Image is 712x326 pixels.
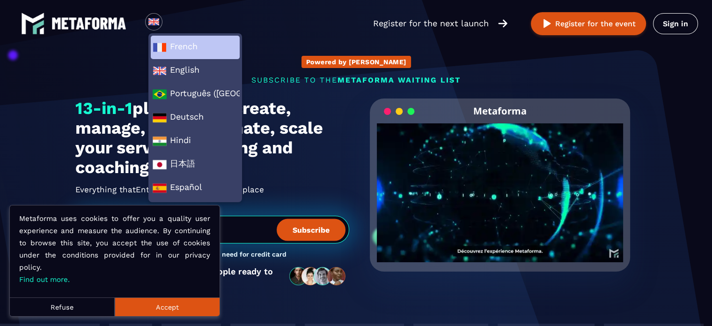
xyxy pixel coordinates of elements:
[384,107,415,116] img: loading
[136,188,192,203] span: Entrepreneurs
[306,58,406,66] p: Powered by [PERSON_NAME]
[473,99,527,123] h2: Metaforma
[75,99,349,177] h1: platform to create, manage, sell, automate, scale your services, training and coaching.
[498,18,507,29] img: arrow-right
[153,87,238,101] span: Português ([GEOGRAPHIC_DATA])
[531,12,646,35] button: Register for the event
[286,266,349,286] img: community-people
[19,275,70,284] a: Find out more.
[338,76,461,84] span: METAFORMA WAITING LIST
[153,158,238,172] span: 日本語
[153,40,167,54] img: fr
[153,158,167,172] img: ja
[153,40,238,54] span: French
[153,134,238,148] span: Hindi
[19,212,210,286] p: Metaforma uses cookies to offer you a quality user experience and measure the audience. By contin...
[75,99,132,118] span: 13-in-1
[153,64,238,78] span: English
[277,219,345,241] button: Subscribe
[51,17,126,30] img: logo
[153,87,167,101] img: a0
[10,297,115,316] button: Refuse
[653,13,698,34] a: Sign in
[153,181,167,195] img: es
[377,123,624,247] video: Your browser does not support the video tag.
[170,18,177,29] input: Search for option
[153,181,238,195] span: Español
[153,134,167,148] img: hi
[148,16,160,28] img: en
[153,111,238,125] span: Deutsch
[115,297,220,316] button: Accept
[162,13,185,34] div: Search for option
[136,180,192,195] span: Entrepreneurs
[541,18,553,30] img: play
[373,17,489,30] p: Register for the next launch
[153,64,167,78] img: en
[153,111,167,125] img: de
[212,250,286,259] h3: No need for credit card
[75,76,637,84] p: SUBSCRIBE TO THE
[75,182,349,197] h2: Everything that need in one place
[21,12,44,35] img: logo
